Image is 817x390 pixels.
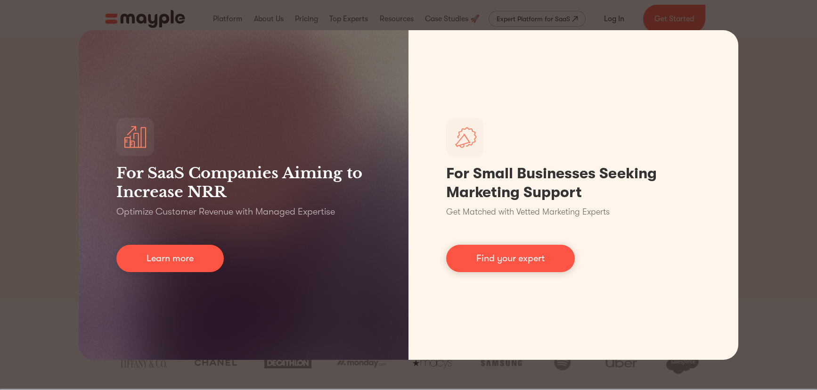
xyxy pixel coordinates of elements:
a: Find your expert [446,245,575,272]
h3: For SaaS Companies Aiming to Increase NRR [116,164,371,201]
p: Get Matched with Vetted Marketing Experts [446,206,610,218]
a: Learn more [116,245,224,272]
p: Optimize Customer Revenue with Managed Expertise [116,205,335,218]
h1: For Small Businesses Seeking Marketing Support [446,164,701,202]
